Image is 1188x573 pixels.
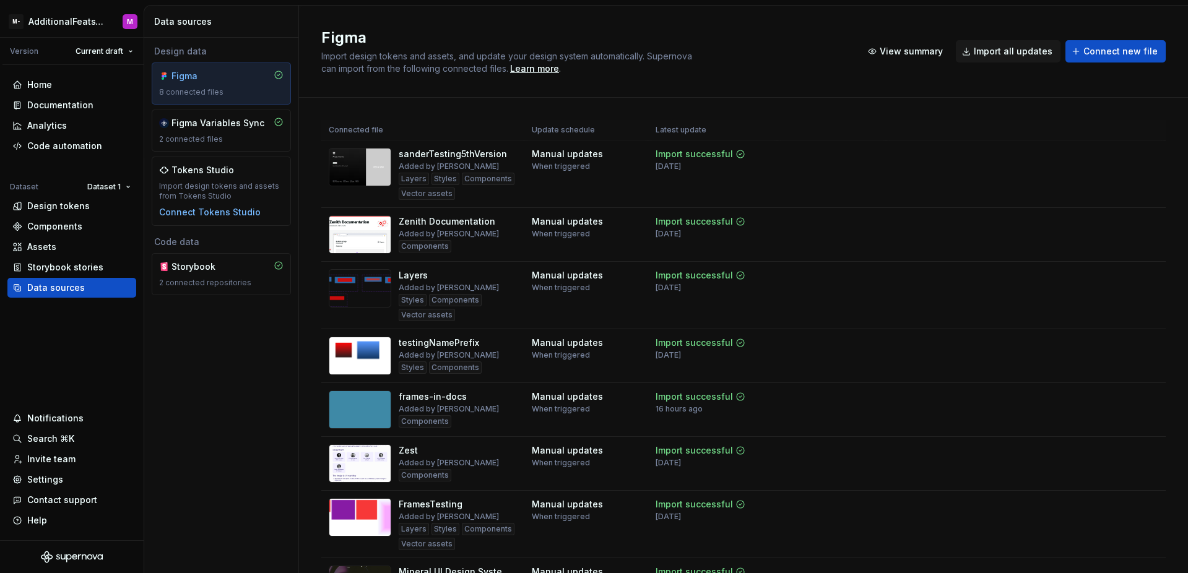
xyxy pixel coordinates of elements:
[399,269,428,282] div: Layers
[399,415,451,428] div: Components
[429,361,482,374] div: Components
[7,470,136,489] a: Settings
[87,182,121,192] span: Dataset 1
[27,412,84,424] div: Notifications
[171,261,231,273] div: Storybook
[656,337,733,349] div: Import successful
[7,75,136,95] a: Home
[862,40,951,62] button: View summary
[656,458,681,468] div: [DATE]
[399,390,467,403] div: frames-in-docs
[532,498,603,511] div: Manual updates
[648,120,777,140] th: Latest update
[399,404,499,414] div: Added by [PERSON_NAME]
[7,511,136,530] button: Help
[532,404,590,414] div: When triggered
[154,15,293,28] div: Data sources
[152,62,291,105] a: Figma8 connected files
[399,350,499,360] div: Added by [PERSON_NAME]
[7,278,136,298] a: Data sources
[431,523,459,535] div: Styles
[656,229,681,239] div: [DATE]
[159,206,261,218] button: Connect Tokens Studio
[171,117,264,129] div: Figma Variables Sync
[7,196,136,216] a: Design tokens
[27,494,97,506] div: Contact support
[399,538,455,550] div: Vector assets
[656,350,681,360] div: [DATE]
[532,512,590,522] div: When triggered
[321,120,524,140] th: Connected file
[171,70,231,82] div: Figma
[399,173,429,185] div: Layers
[532,162,590,171] div: When triggered
[399,469,451,481] div: Components
[462,173,514,185] div: Components
[974,45,1052,58] span: Import all updates
[399,498,462,511] div: FramesTesting
[1083,45,1158,58] span: Connect new file
[70,43,139,60] button: Current draft
[7,136,136,156] a: Code automation
[956,40,1060,62] button: Import all updates
[82,178,136,196] button: Dataset 1
[399,309,455,321] div: Vector assets
[510,62,559,75] a: Learn more
[321,28,847,48] h2: Figma
[27,282,85,294] div: Data sources
[159,134,284,144] div: 2 connected files
[532,350,590,360] div: When triggered
[532,229,590,239] div: When triggered
[7,490,136,510] button: Contact support
[9,14,24,29] div: M-
[399,162,499,171] div: Added by [PERSON_NAME]
[76,46,123,56] span: Current draft
[656,390,733,403] div: Import successful
[127,17,133,27] div: M
[7,116,136,136] a: Analytics
[2,8,141,35] button: M-AdditionalFeatsTestM
[27,433,74,445] div: Search ⌘K
[7,429,136,449] button: Search ⌘K
[27,241,56,253] div: Assets
[27,473,63,486] div: Settings
[7,408,136,428] button: Notifications
[656,283,681,293] div: [DATE]
[152,253,291,295] a: Storybook2 connected repositories
[7,95,136,115] a: Documentation
[399,294,427,306] div: Styles
[7,449,136,469] a: Invite team
[27,79,52,91] div: Home
[152,110,291,152] a: Figma Variables Sync2 connected files
[532,390,603,403] div: Manual updates
[399,444,418,457] div: Zest
[532,458,590,468] div: When triggered
[532,444,603,457] div: Manual updates
[656,215,733,228] div: Import successful
[27,453,76,465] div: Invite team
[656,269,733,282] div: Import successful
[152,157,291,226] a: Tokens StudioImport design tokens and assets from Tokens StudioConnect Tokens Studio
[27,200,90,212] div: Design tokens
[462,523,514,535] div: Components
[508,64,561,74] span: .
[1065,40,1166,62] button: Connect new file
[41,551,103,563] svg: Supernova Logo
[532,283,590,293] div: When triggered
[532,215,603,228] div: Manual updates
[399,337,479,349] div: testingNamePrefix
[399,523,429,535] div: Layers
[7,257,136,277] a: Storybook stories
[656,162,681,171] div: [DATE]
[399,229,499,239] div: Added by [PERSON_NAME]
[10,46,38,56] div: Version
[7,237,136,257] a: Assets
[152,45,291,58] div: Design data
[532,337,603,349] div: Manual updates
[28,15,108,28] div: AdditionalFeatsTest
[399,215,495,228] div: Zenith Documentation
[27,514,47,527] div: Help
